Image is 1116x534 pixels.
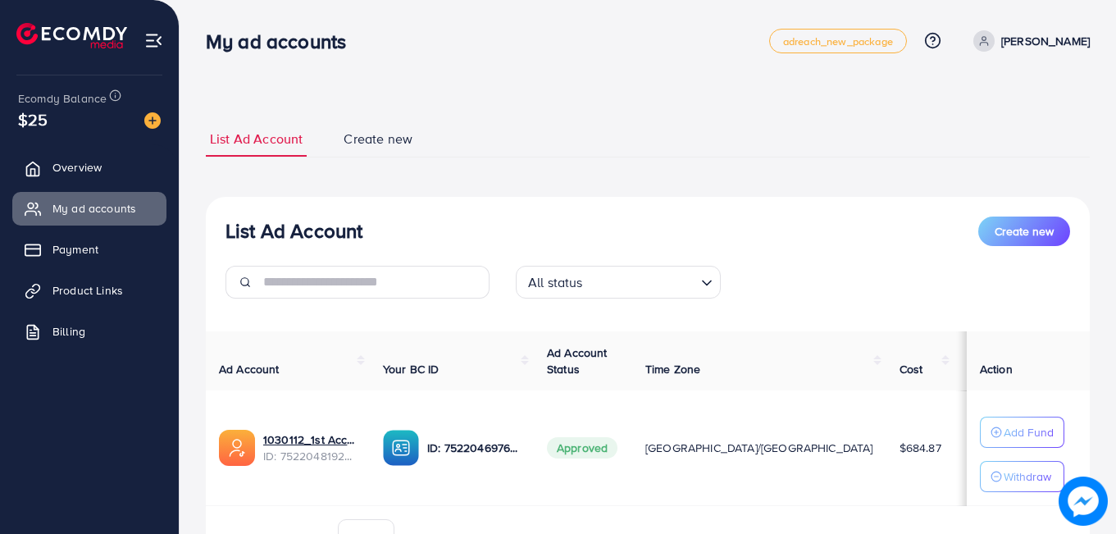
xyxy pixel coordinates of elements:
[219,361,280,377] span: Ad Account
[219,430,255,466] img: ic-ads-acc.e4c84228.svg
[52,282,123,299] span: Product Links
[978,217,1070,246] button: Create new
[344,130,412,148] span: Create new
[18,107,48,131] span: $25
[980,417,1064,448] button: Add Fund
[1004,467,1051,486] p: Withdraw
[783,36,893,47] span: adreach_new_package
[18,90,107,107] span: Ecomdy Balance
[383,430,419,466] img: ic-ba-acc.ded83a64.svg
[12,233,166,266] a: Payment
[12,274,166,307] a: Product Links
[16,23,127,48] img: logo
[144,112,161,129] img: image
[645,361,700,377] span: Time Zone
[52,323,85,340] span: Billing
[52,159,102,176] span: Overview
[995,223,1054,240] span: Create new
[12,192,166,225] a: My ad accounts
[263,431,357,465] div: <span class='underline'>1030112_1st Account | Zohaib Bhai_1751363330022</span></br>75220481922933...
[144,31,163,50] img: menu
[263,448,357,464] span: ID: 7522048192293355537
[206,30,359,53] h3: My ad accounts
[383,361,440,377] span: Your BC ID
[516,266,721,299] div: Search for option
[525,271,586,294] span: All status
[52,241,98,258] span: Payment
[900,361,923,377] span: Cost
[225,219,362,243] h3: List Ad Account
[263,431,357,448] a: 1030112_1st Account | Zohaib Bhai_1751363330022
[210,130,303,148] span: List Ad Account
[1059,477,1108,526] img: image
[980,461,1064,492] button: Withdraw
[967,30,1090,52] a: [PERSON_NAME]
[900,440,941,456] span: $684.87
[980,361,1013,377] span: Action
[1004,422,1054,442] p: Add Fund
[1001,31,1090,51] p: [PERSON_NAME]
[547,437,617,459] span: Approved
[769,29,907,53] a: adreach_new_package
[12,315,166,348] a: Billing
[427,438,521,458] p: ID: 7522046976930856968
[12,151,166,184] a: Overview
[52,200,136,217] span: My ad accounts
[645,440,873,456] span: [GEOGRAPHIC_DATA]/[GEOGRAPHIC_DATA]
[588,267,695,294] input: Search for option
[547,345,608,377] span: Ad Account Status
